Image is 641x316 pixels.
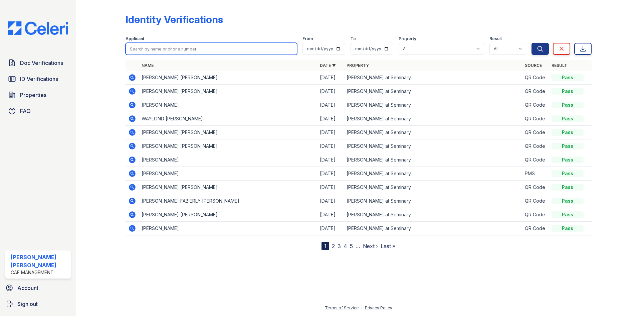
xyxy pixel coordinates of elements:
[522,85,549,98] td: QR Code
[139,167,317,181] td: [PERSON_NAME]
[489,36,502,41] label: Result
[552,74,584,81] div: Pass
[3,21,73,35] img: CE_Logo_Blue-a8612792a0a2168367f1c8372b55b34899dd931a85d93a1a3d3e32e68fde9ad4.png
[17,300,38,308] span: Sign out
[317,98,344,112] td: [DATE]
[317,222,344,235] td: [DATE]
[347,63,369,68] a: Property
[317,167,344,181] td: [DATE]
[365,305,392,310] a: Privacy Policy
[344,243,347,249] a: 4
[522,222,549,235] td: QR Code
[344,167,522,181] td: [PERSON_NAME] at Seminary
[11,269,68,276] div: CAF Management
[522,126,549,139] td: QR Code
[317,71,344,85] td: [DATE]
[344,112,522,126] td: [PERSON_NAME] at Seminary
[302,36,313,41] label: From
[317,126,344,139] td: [DATE]
[139,222,317,235] td: [PERSON_NAME]
[126,43,297,55] input: Search by name or phone number
[351,36,356,41] label: To
[3,281,73,295] a: Account
[552,184,584,191] div: Pass
[139,153,317,167] td: [PERSON_NAME]
[322,242,329,250] div: 1
[552,129,584,136] div: Pass
[344,181,522,194] td: [PERSON_NAME] at Seminary
[317,181,344,194] td: [DATE]
[20,107,31,115] span: FAQ
[20,59,63,67] span: Doc Verifications
[344,194,522,208] td: [PERSON_NAME] at Seminary
[338,243,341,249] a: 3
[325,305,359,310] a: Terms of Service
[344,126,522,139] td: [PERSON_NAME] at Seminary
[5,56,71,70] a: Doc Verifications
[522,194,549,208] td: QR Code
[317,139,344,153] td: [DATE]
[361,305,363,310] div: |
[363,243,378,249] a: Next ›
[139,71,317,85] td: [PERSON_NAME] [PERSON_NAME]
[522,98,549,112] td: QR Code
[17,284,38,292] span: Account
[381,243,395,249] a: Last »
[552,198,584,204] div: Pass
[522,71,549,85] td: QR Code
[126,13,223,25] div: Identity Verifications
[139,112,317,126] td: WAYLOND [PERSON_NAME]
[139,98,317,112] td: [PERSON_NAME]
[552,115,584,122] div: Pass
[522,208,549,222] td: QR Code
[344,71,522,85] td: [PERSON_NAME] at Seminary
[317,112,344,126] td: [DATE]
[5,88,71,102] a: Properties
[344,139,522,153] td: [PERSON_NAME] at Seminary
[350,243,353,249] a: 5
[552,88,584,95] div: Pass
[320,63,336,68] a: Date ▼
[139,126,317,139] td: [PERSON_NAME] [PERSON_NAME]
[20,91,46,99] span: Properties
[552,63,567,68] a: Result
[317,208,344,222] td: [DATE]
[522,153,549,167] td: QR Code
[20,75,58,83] span: ID Verifications
[332,243,335,249] a: 2
[522,167,549,181] td: PMS
[552,102,584,108] div: Pass
[317,153,344,167] td: [DATE]
[399,36,416,41] label: Property
[11,253,68,269] div: [PERSON_NAME] [PERSON_NAME]
[522,181,549,194] td: QR Code
[142,63,154,68] a: Name
[317,85,344,98] td: [DATE]
[525,63,542,68] a: Source
[317,194,344,208] td: [DATE]
[126,36,144,41] label: Applicant
[139,181,317,194] td: [PERSON_NAME] [PERSON_NAME]
[344,208,522,222] td: [PERSON_NAME] at Seminary
[139,208,317,222] td: [PERSON_NAME] [PERSON_NAME]
[522,112,549,126] td: QR Code
[5,72,71,86] a: ID Verifications
[3,297,73,311] a: Sign out
[344,85,522,98] td: [PERSON_NAME] at Seminary
[139,85,317,98] td: [PERSON_NAME] [PERSON_NAME]
[552,156,584,163] div: Pass
[552,170,584,177] div: Pass
[356,242,360,250] span: …
[552,143,584,149] div: Pass
[344,153,522,167] td: [PERSON_NAME] at Seminary
[5,104,71,118] a: FAQ
[522,139,549,153] td: QR Code
[344,222,522,235] td: [PERSON_NAME] at Seminary
[552,225,584,232] div: Pass
[552,211,584,218] div: Pass
[139,194,317,208] td: [PERSON_NAME] FABIERLY [PERSON_NAME]
[139,139,317,153] td: [PERSON_NAME] [PERSON_NAME]
[344,98,522,112] td: [PERSON_NAME] at Seminary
